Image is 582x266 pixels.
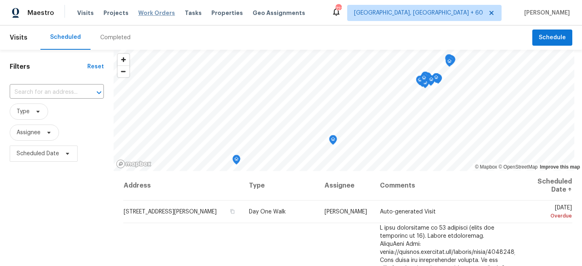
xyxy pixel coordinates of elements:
[432,73,440,86] div: Map marker
[420,74,428,86] div: Map marker
[540,164,580,170] a: Improve this map
[249,209,286,215] span: Day One Walk
[373,171,515,201] th: Comments
[521,9,570,17] span: [PERSON_NAME]
[118,65,129,77] button: Zoom out
[27,9,54,17] span: Maestro
[100,34,131,42] div: Completed
[17,150,59,158] span: Scheduled Date
[185,10,202,16] span: Tasks
[416,76,424,88] div: Map marker
[232,155,240,167] div: Map marker
[93,87,105,98] button: Open
[253,9,305,17] span: Geo Assignments
[17,129,40,137] span: Assignee
[354,9,483,17] span: [GEOGRAPHIC_DATA], [GEOGRAPHIC_DATA] + 60
[118,54,129,65] button: Zoom in
[427,75,435,88] div: Map marker
[116,159,152,169] a: Mapbox homepage
[229,208,236,215] button: Copy Address
[211,9,243,17] span: Properties
[77,9,94,17] span: Visits
[539,33,566,43] span: Schedule
[10,29,27,46] span: Visits
[475,164,497,170] a: Mapbox
[124,209,217,215] span: [STREET_ADDRESS][PERSON_NAME]
[498,164,538,170] a: OpenStreetMap
[521,212,572,220] div: Overdue
[329,135,337,148] div: Map marker
[318,171,373,201] th: Assignee
[17,108,30,116] span: Type
[10,86,81,99] input: Search for an address...
[50,33,81,41] div: Scheduled
[242,171,318,201] th: Type
[445,54,453,67] div: Map marker
[335,5,341,13] div: 721
[432,73,441,86] div: Map marker
[447,55,455,68] div: Map marker
[10,63,87,71] h1: Filters
[421,72,429,84] div: Map marker
[380,209,436,215] span: Auto-generated Visit
[515,171,572,201] th: Scheduled Date ↑
[424,72,432,85] div: Map marker
[114,50,574,171] canvas: Map
[434,74,442,87] div: Map marker
[138,9,175,17] span: Work Orders
[87,63,104,71] div: Reset
[447,55,455,68] div: Map marker
[521,205,572,220] span: [DATE]
[103,9,129,17] span: Projects
[118,66,129,77] span: Zoom out
[532,30,572,46] button: Schedule
[123,171,242,201] th: Address
[325,209,367,215] span: [PERSON_NAME]
[445,57,453,70] div: Map marker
